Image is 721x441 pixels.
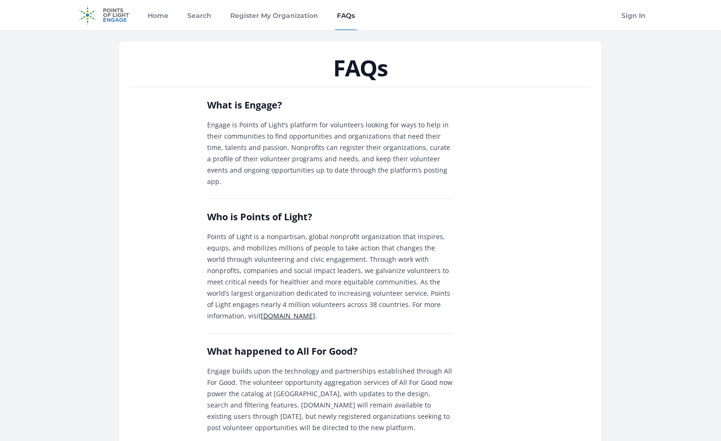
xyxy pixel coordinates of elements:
h2: What happened to All For Good? [207,345,453,358]
h2: What is Engage? [207,99,453,112]
p: Points of Light is a nonpartisan, global nonprofit organization that inspires, equips, and mobili... [207,231,453,322]
p: Engage builds upon the technology and partnerships established through All For Good. The voluntee... [207,366,453,433]
a: [DOMAIN_NAME] [261,311,315,320]
h1: FAQs [130,57,591,79]
p: Engage is Points of Light’s platform for volunteers looking for ways to help in their communities... [207,119,453,187]
h2: Who is Points of Light? [207,210,453,224]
